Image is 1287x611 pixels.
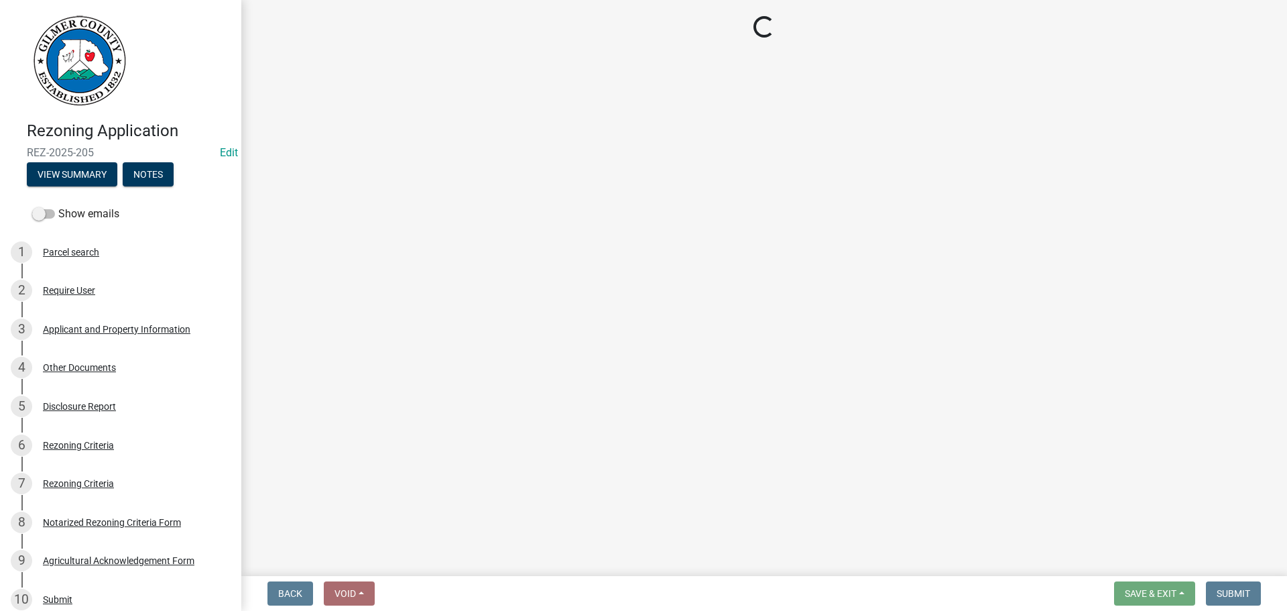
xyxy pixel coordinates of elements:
a: Edit [220,146,238,159]
div: Disclosure Report [43,402,116,411]
h4: Rezoning Application [27,121,231,141]
label: Show emails [32,206,119,222]
div: Other Documents [43,363,116,372]
div: 4 [11,357,32,378]
button: Submit [1206,581,1261,606]
wm-modal-confirm: Notes [123,170,174,180]
div: 9 [11,550,32,571]
div: Parcel search [43,247,99,257]
button: Void [324,581,375,606]
div: Applicant and Property Information [43,325,190,334]
div: Rezoning Criteria [43,441,114,450]
span: Void [334,588,356,599]
span: Submit [1217,588,1250,599]
span: Back [278,588,302,599]
div: 3 [11,319,32,340]
div: Notarized Rezoning Criteria Form [43,518,181,527]
wm-modal-confirm: Edit Application Number [220,146,238,159]
div: Require User [43,286,95,295]
button: Notes [123,162,174,186]
span: Save & Exit [1125,588,1176,599]
wm-modal-confirm: Summary [27,170,117,180]
div: Agricultural Acknowledgement Form [43,556,194,565]
div: Submit [43,595,72,604]
div: 1 [11,241,32,263]
button: Save & Exit [1114,581,1195,606]
div: 6 [11,435,32,456]
div: 7 [11,473,32,494]
img: Gilmer County, Georgia [27,14,127,107]
button: Back [267,581,313,606]
div: 5 [11,396,32,417]
div: 10 [11,589,32,610]
div: 2 [11,280,32,301]
span: REZ-2025-205 [27,146,214,159]
button: View Summary [27,162,117,186]
div: 8 [11,512,32,533]
div: Rezoning Criteria [43,479,114,488]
